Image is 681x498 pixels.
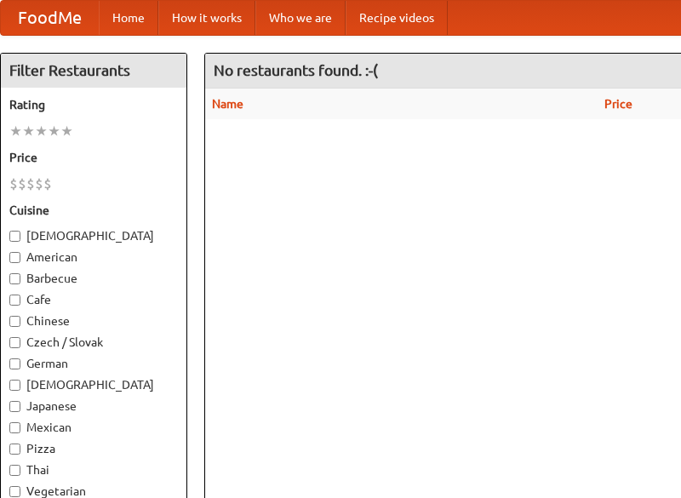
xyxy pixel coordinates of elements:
a: Name [212,97,243,111]
li: $ [9,175,18,193]
h4: Filter Restaurants [1,54,186,88]
label: Mexican [9,419,178,436]
label: Pizza [9,440,178,457]
li: ★ [35,122,48,140]
label: Thai [9,461,178,478]
label: Cafe [9,291,178,308]
label: Chinese [9,312,178,329]
li: ★ [60,122,73,140]
input: Vegetarian [9,486,20,497]
label: Japanese [9,398,178,415]
li: ★ [22,122,35,140]
input: Pizza [9,444,20,455]
h5: Cuisine [9,202,178,219]
input: Japanese [9,401,20,412]
input: Thai [9,465,20,476]
label: German [9,355,178,372]
a: FoodMe [1,1,99,35]
input: German [9,358,20,369]
li: $ [26,175,35,193]
li: ★ [48,122,60,140]
a: Recipe videos [346,1,448,35]
input: Czech / Slovak [9,337,20,348]
input: [DEMOGRAPHIC_DATA] [9,231,20,242]
input: American [9,252,20,263]
input: Cafe [9,295,20,306]
input: Chinese [9,316,20,327]
label: [DEMOGRAPHIC_DATA] [9,376,178,393]
label: Czech / Slovak [9,334,178,351]
h5: Price [9,149,178,166]
li: $ [18,175,26,193]
a: How it works [158,1,255,35]
label: Barbecue [9,270,178,287]
label: [DEMOGRAPHIC_DATA] [9,227,178,244]
input: Mexican [9,422,20,433]
label: American [9,249,178,266]
input: Barbecue [9,273,20,284]
input: [DEMOGRAPHIC_DATA] [9,380,20,391]
a: Price [604,97,632,111]
a: Who we are [255,1,346,35]
a: Home [99,1,158,35]
li: $ [35,175,43,193]
ng-pluralize: No restaurants found. :-( [214,62,378,78]
h5: Rating [9,96,178,113]
li: $ [43,175,52,193]
li: ★ [9,122,22,140]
